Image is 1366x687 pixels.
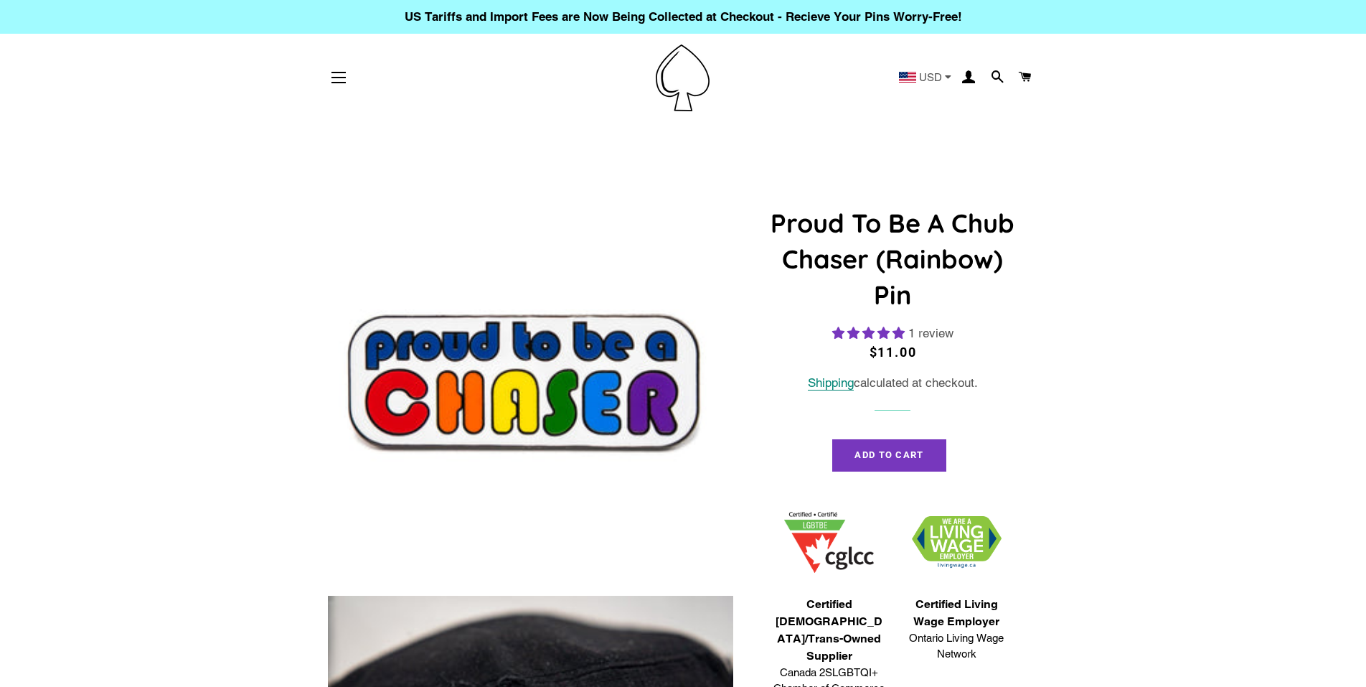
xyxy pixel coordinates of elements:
[900,596,1013,630] span: Certified Living Wage Employer
[784,512,874,573] img: 1705457225.png
[832,326,908,340] span: 5.00 stars
[908,326,953,340] span: 1 review
[832,439,946,471] button: Add to Cart
[919,72,942,83] span: USD
[766,373,1020,393] div: calculated at checkout.
[328,179,733,585] img: Proud To Be A Chaser Enamel Pin Badge Rainbow Pride LGBTQ Gift For Her/Him - Pin Ace
[766,205,1020,314] h1: Proud To Be A Chub Chaser (Rainbow) Pin
[656,45,710,111] img: Pin-Ace
[773,596,886,665] span: Certified [DEMOGRAPHIC_DATA]/Trans-Owned Supplier
[854,449,923,460] span: Add to Cart
[900,630,1013,663] span: Ontario Living Wage Network
[870,345,917,360] span: $11.00
[808,375,854,391] a: Shipping
[912,516,1002,569] img: 1706832627.png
